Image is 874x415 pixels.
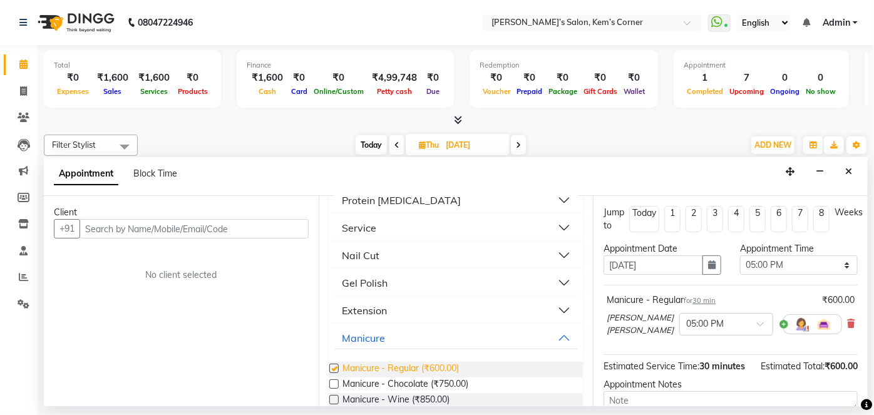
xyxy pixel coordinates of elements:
li: 6 [771,206,787,232]
div: ₹0 [175,71,211,85]
span: Today [356,135,387,155]
div: ₹0 [620,71,648,85]
li: 2 [686,206,702,232]
span: Services [137,87,171,96]
div: 1 [684,71,726,85]
div: ₹4,99,748 [367,71,422,85]
span: Voucher [480,87,513,96]
span: Gift Cards [580,87,620,96]
div: Client [54,206,309,219]
button: Service [334,217,578,239]
div: ₹0 [288,71,311,85]
div: Appointment Time [740,242,858,255]
button: +91 [54,219,80,238]
span: Petty cash [374,87,415,96]
div: Total [54,60,211,71]
button: Nail Cut [334,244,578,267]
li: 8 [813,206,830,232]
li: 1 [664,206,681,232]
button: Gel Polish [334,272,578,294]
span: Cash [255,87,279,96]
input: Search by Name/Mobile/Email/Code [80,219,309,238]
button: Manicure [334,327,578,349]
div: Protein [MEDICAL_DATA] [342,193,461,208]
div: Today [632,207,656,220]
div: ₹0 [580,71,620,85]
div: Redemption [480,60,648,71]
button: Close [840,162,858,182]
div: 0 [767,71,803,85]
span: Products [175,87,211,96]
span: 30 min [692,296,716,305]
div: No client selected [84,269,279,282]
small: for [684,296,716,305]
span: Admin [823,16,850,29]
div: Weeks [835,206,863,219]
span: ₹600.00 [825,361,858,372]
div: Nail Cut [342,248,379,263]
div: Jump to [604,206,624,232]
input: yyyy-mm-dd [604,255,703,275]
span: Prepaid [513,87,545,96]
span: Completed [684,87,726,96]
div: Finance [247,60,444,71]
span: Card [288,87,311,96]
li: 3 [707,206,723,232]
b: 08047224946 [138,5,193,40]
li: 7 [792,206,808,232]
span: Ongoing [767,87,803,96]
img: logo [32,5,118,40]
div: Service [342,220,376,235]
div: ₹1,600 [92,71,133,85]
div: 0 [803,71,839,85]
div: Manicure - Regular [607,294,716,307]
span: No show [803,87,839,96]
span: Sales [101,87,125,96]
img: Hairdresser.png [794,317,809,332]
span: Manicure - Regular (₹600.00) [342,362,460,377]
input: 2025-09-04 [442,136,505,155]
div: Appointment Date [604,242,721,255]
span: Manicure - Chocolate (₹750.00) [342,377,469,393]
div: 7 [726,71,767,85]
div: ₹1,600 [133,71,175,85]
div: ₹0 [54,71,92,85]
button: Extension [334,299,578,322]
span: Manicure - Wine (₹850.00) [342,393,450,409]
span: Estimated Service Time: [604,361,699,372]
div: ₹0 [513,71,545,85]
div: ₹1,600 [247,71,288,85]
span: Block Time [133,168,177,179]
img: Interior.png [816,317,831,332]
span: Expenses [54,87,92,96]
div: Gel Polish [342,275,388,290]
div: ₹0 [480,71,513,85]
span: ADD NEW [754,140,791,150]
button: Protein [MEDICAL_DATA] [334,189,578,212]
div: ₹0 [422,71,444,85]
span: Estimated Total: [761,361,825,372]
span: Package [545,87,580,96]
span: Thu [416,140,442,150]
li: 5 [749,206,766,232]
li: 4 [728,206,744,232]
div: Appointment [684,60,839,71]
div: ₹0 [311,71,367,85]
span: Due [423,87,443,96]
button: ADD NEW [751,136,794,154]
span: Upcoming [726,87,767,96]
span: [PERSON_NAME] [PERSON_NAME] [607,312,674,336]
div: Extension [342,303,387,318]
span: Filter Stylist [52,140,96,150]
div: Appointment Notes [604,378,858,391]
span: Appointment [54,163,118,185]
span: Online/Custom [311,87,367,96]
span: Wallet [620,87,648,96]
div: Manicure [342,330,385,346]
div: ₹0 [545,71,580,85]
div: ₹600.00 [822,294,855,307]
span: 30 minutes [699,361,745,372]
